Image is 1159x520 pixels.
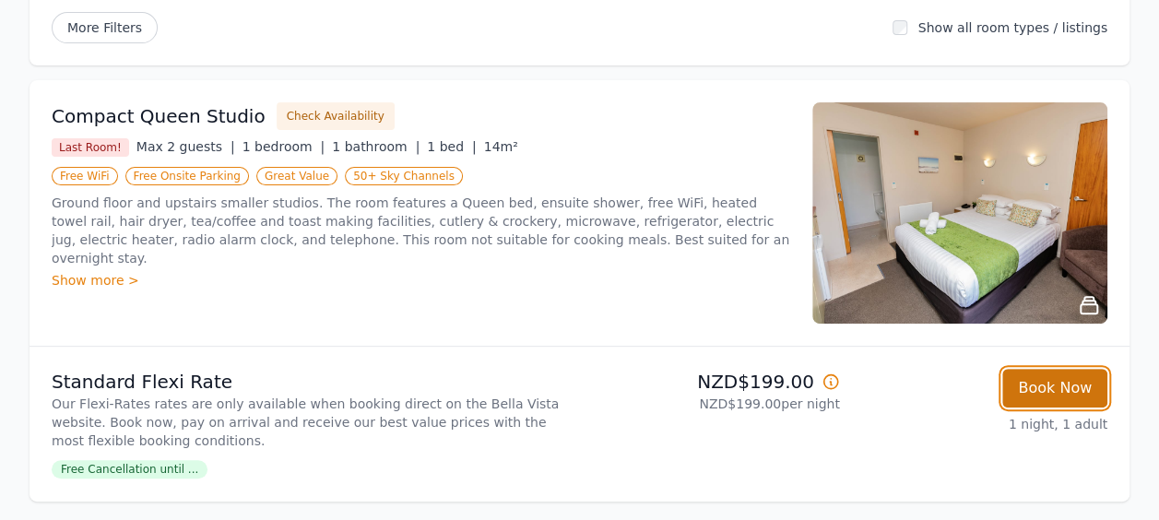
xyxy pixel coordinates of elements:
[345,167,463,185] span: 50+ Sky Channels
[136,139,235,154] span: Max 2 guests |
[52,194,790,267] p: Ground floor and upstairs smaller studios. The room features a Queen bed, ensuite shower, free Wi...
[52,460,207,479] span: Free Cancellation until ...
[242,139,325,154] span: 1 bedroom |
[52,138,129,157] span: Last Room!
[256,167,337,185] span: Great Value
[277,102,395,130] button: Check Availability
[484,139,518,154] span: 14m²
[855,415,1107,433] p: 1 night, 1 adult
[918,20,1107,35] label: Show all room types / listings
[332,139,420,154] span: 1 bathroom |
[52,395,573,450] p: Our Flexi-Rates rates are only available when booking direct on the Bella Vista website. Book now...
[427,139,476,154] span: 1 bed |
[52,271,790,290] div: Show more >
[52,369,573,395] p: Standard Flexi Rate
[587,395,840,413] p: NZD$199.00 per night
[52,103,266,129] h3: Compact Queen Studio
[587,369,840,395] p: NZD$199.00
[52,167,118,185] span: Free WiFi
[125,167,249,185] span: Free Onsite Parking
[1002,369,1107,408] button: Book Now
[52,12,158,43] span: More Filters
